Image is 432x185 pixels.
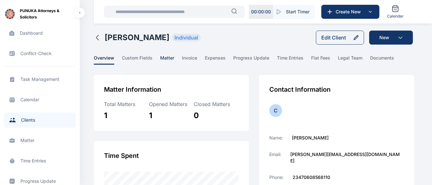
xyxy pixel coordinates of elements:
[269,174,284,181] label: Phone:
[94,55,122,65] a: overview
[293,174,330,181] label: 23470608568110
[269,151,281,164] label: Email:
[4,133,76,148] a: matter
[160,55,174,65] span: matter
[277,55,311,65] a: time entries
[149,110,194,121] div: 1
[311,55,338,65] a: flat fees
[4,153,76,168] a: time entries
[292,135,329,141] label: [PERSON_NAME]
[182,55,205,65] a: invoice
[316,31,364,45] button: Edit Client
[205,55,226,65] span: expenses
[387,14,404,19] span: Calendar
[4,46,76,61] a: conflict-check
[370,55,402,65] a: documents
[338,55,370,65] a: legal team
[269,107,282,114] div: C
[4,25,76,41] a: dashboard
[122,55,153,65] span: custom fields
[160,55,182,65] a: matter
[290,151,404,164] label: [PERSON_NAME][EMAIL_ADDRESS][DOMAIN_NAME]
[269,104,282,117] button: C
[269,85,404,94] div: Contact Information
[149,100,194,108] div: Opened Matters
[4,112,76,128] a: clients
[104,110,149,121] div: 1
[122,55,160,65] a: custom fields
[194,110,239,121] div: 0
[194,100,239,108] div: Closed Matters
[182,55,197,65] span: invoice
[321,34,346,41] div: Edit Client
[233,55,269,65] span: progress update
[311,55,330,65] span: flat fees
[4,72,76,87] a: task management
[104,85,239,94] div: Matter Information
[205,55,233,65] a: expenses
[277,55,303,65] span: time entries
[104,151,239,160] div: Time Spent
[4,92,76,107] a: calendar
[338,55,362,65] span: legal team
[233,55,277,65] a: progress update
[369,31,413,45] button: New
[333,9,366,15] span: Create New
[384,2,406,21] a: Calendar
[269,135,283,141] label: Name:
[286,9,309,15] span: Start Timer
[172,34,201,41] span: Individual
[321,5,379,19] button: Create New
[370,55,394,65] span: documents
[251,9,271,15] p: 00 : 00 : 00
[273,5,315,19] button: Start Timer
[105,32,169,43] h1: [PERSON_NAME]
[104,100,149,108] div: Total Matters
[20,8,75,20] span: PUNUKA Attorneys & Solicitors
[94,55,114,65] span: overview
